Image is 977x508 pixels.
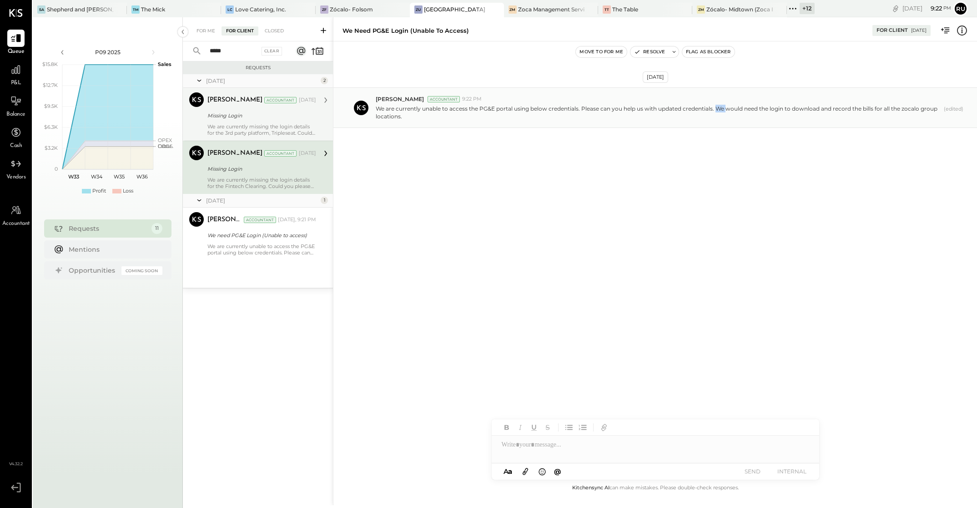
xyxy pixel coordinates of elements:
[69,245,158,254] div: Mentions
[207,164,313,173] div: Missing Login
[0,202,31,228] a: Accountant
[0,92,31,119] a: Balance
[151,223,162,234] div: 11
[528,422,540,433] button: Underline
[91,173,102,180] text: W34
[321,197,328,204] div: 1
[207,231,313,240] div: We need PG&E Login (Unable to access)
[141,5,165,13] div: The Mick
[0,124,31,150] a: Cash
[158,61,171,67] text: Sales
[428,96,460,102] div: Accountant
[222,26,258,36] div: For Client
[508,467,512,476] span: a
[207,96,262,105] div: [PERSON_NAME]
[43,82,58,88] text: $12.7K
[774,465,810,478] button: INTERNAL
[376,105,940,120] p: We are currently unable to access the PG&E portal using below credentials. Please can you help us...
[598,422,610,433] button: Add URL
[44,124,58,130] text: $6.3K
[321,77,328,84] div: 2
[501,422,513,433] button: Bold
[187,65,328,71] div: Requests
[554,467,561,476] span: @
[6,111,25,119] span: Balance
[278,216,316,224] div: [DATE], 9:21 PM
[123,188,133,195] div: Loss
[44,103,58,109] text: $9.5K
[509,5,517,14] div: ZM
[501,467,515,477] button: Aa
[192,26,220,36] div: For Me
[299,150,316,157] div: [DATE]
[68,173,79,180] text: W33
[158,143,173,149] text: Occu...
[953,1,968,16] button: Ru
[0,155,31,182] a: Vendors
[612,5,638,13] div: The Table
[563,422,575,433] button: Unordered List
[902,4,951,13] div: [DATE]
[424,5,485,13] div: [GEOGRAPHIC_DATA]
[37,5,45,14] div: Sa
[414,5,423,14] div: ZU
[69,224,147,233] div: Requests
[330,5,373,13] div: Zócalo- Folsom
[800,3,815,14] div: + 12
[697,5,705,14] div: ZM
[42,61,58,67] text: $15.8K
[320,5,328,14] div: ZF
[206,197,318,204] div: [DATE]
[0,30,31,56] a: Queue
[55,166,58,172] text: 0
[706,5,773,13] div: Zócalo- Midtown (Zoca Inc.)
[551,466,564,477] button: @
[131,5,140,14] div: TM
[6,173,26,182] span: Vendors
[342,26,469,35] div: We need PG&E Login (Unable to access)
[11,79,21,87] span: P&L
[735,465,771,478] button: SEND
[207,111,313,120] div: Missing Login
[462,96,482,103] span: 9:22 PM
[244,217,276,223] div: Accountant
[207,177,316,189] div: We are currently missing the login details for the Fintech Clearing. Could you please assist us i...
[911,27,927,34] div: [DATE]
[576,46,627,57] button: Move to for me
[158,137,172,143] text: OPEX
[682,46,735,57] button: Flag as Blocker
[206,77,318,85] div: [DATE]
[518,5,584,13] div: Zoca Management Services Inc
[207,243,316,256] div: We are currently unable to access the PG&E portal using below credentials. Please can you help us...
[226,5,234,14] div: LC
[8,48,25,56] span: Queue
[876,27,908,34] div: For Client
[299,97,316,104] div: [DATE]
[264,97,297,103] div: Accountant
[92,188,106,195] div: Profit
[0,61,31,87] a: P&L
[542,422,554,433] button: Strikethrough
[376,95,424,103] span: [PERSON_NAME]
[207,149,262,158] div: [PERSON_NAME]
[262,47,282,56] div: Clear
[643,71,668,83] div: [DATE]
[944,106,963,120] span: (edited)
[136,173,147,180] text: W36
[69,266,117,275] div: Opportunities
[514,422,526,433] button: Italic
[2,220,30,228] span: Accountant
[207,215,242,224] div: [PERSON_NAME]
[10,142,22,150] span: Cash
[235,5,286,13] div: Love Catering, Inc.
[207,123,316,136] div: We are currently missing the login details for the 3rd party platform, Tripleseat. Could you plea...
[47,5,113,13] div: Shepherd and [PERSON_NAME]
[121,266,162,275] div: Coming Soon
[577,422,589,433] button: Ordered List
[630,46,669,57] button: Resolve
[603,5,611,14] div: TT
[260,26,288,36] div: Closed
[45,145,58,151] text: $3.2K
[69,48,146,56] div: P09 2025
[264,150,297,157] div: Accountant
